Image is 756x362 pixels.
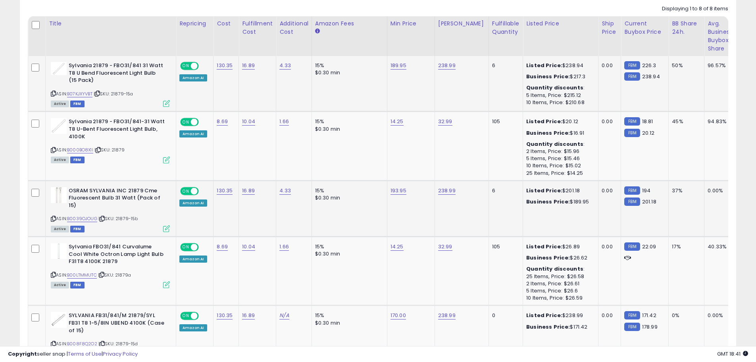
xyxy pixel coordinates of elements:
[51,243,67,259] img: 31engv3rFIL._SL40_.jpg
[526,141,592,148] div: :
[708,62,734,69] div: 96.57%
[179,324,207,331] div: Amazon AI
[492,187,517,194] div: 6
[51,282,69,288] span: All listings currently available for purchase on Amazon
[526,84,592,91] div: :
[526,170,592,177] div: 25 Items, Price: $14.25
[279,62,291,70] a: 4.33
[526,130,592,137] div: $16.91
[624,197,640,206] small: FBM
[602,62,615,69] div: 0.00
[198,63,210,70] span: OFF
[279,243,289,251] a: 1.66
[526,243,592,250] div: $26.89
[526,280,592,287] div: 2 Items, Price: $26.61
[69,312,165,336] b: SYLVANIA FB31/841/M 21879/SYL FB31 T8 1-5/8IN UBEND 4100K (Case of 15)
[624,72,640,81] small: FBM
[217,187,233,195] a: 130.35
[181,188,191,194] span: ON
[70,226,85,232] span: FBM
[642,129,655,137] span: 20.12
[526,254,570,261] b: Business Price:
[526,273,592,280] div: 25 Items, Price: $26.58
[526,254,592,261] div: $26.62
[526,73,592,80] div: $217.3
[217,19,235,28] div: Cost
[8,350,138,358] div: seller snap | |
[49,19,173,28] div: Title
[708,312,734,319] div: 0.00%
[198,188,210,194] span: OFF
[526,73,570,80] b: Business Price:
[94,147,125,153] span: | SKU: 21879
[526,187,562,194] b: Listed Price:
[68,350,102,358] a: Terms of Use
[67,272,97,279] a: B00LTMMUTC
[391,187,406,195] a: 193.95
[526,198,592,205] div: $189.95
[279,19,308,36] div: Additional Cost
[315,118,381,125] div: 15%
[526,265,583,273] b: Quantity discounts
[51,101,69,107] span: All listings currently available for purchase on Amazon
[624,129,640,137] small: FBM
[51,312,67,328] img: 2167-8c9cVL._SL40_.jpg
[438,62,456,70] a: 238.99
[51,118,170,162] div: ASIN:
[526,243,562,250] b: Listed Price:
[315,62,381,69] div: 15%
[526,118,592,125] div: $20.12
[198,244,210,251] span: OFF
[438,187,456,195] a: 238.99
[70,101,85,107] span: FBM
[526,312,592,319] div: $238.99
[526,312,562,319] b: Listed Price:
[526,155,592,162] div: 5 Items, Price: $15.46
[492,19,519,36] div: Fulfillable Quantity
[315,126,381,133] div: $0.30 min
[181,63,191,70] span: ON
[315,194,381,201] div: $0.30 min
[708,187,734,194] div: 0.00%
[217,243,228,251] a: 8.69
[315,319,381,327] div: $0.30 min
[217,62,233,70] a: 130.35
[526,198,570,205] b: Business Price:
[279,187,291,195] a: 4.33
[198,119,210,126] span: OFF
[624,311,640,319] small: FBM
[624,19,665,36] div: Current Buybox Price
[242,312,255,319] a: 16.89
[217,118,228,126] a: 8.69
[526,118,562,125] b: Listed Price:
[67,91,92,97] a: B07KJXYVBT
[526,92,592,99] div: 5 Items, Price: $215.12
[672,62,698,69] div: 50%
[526,287,592,294] div: 5 Items, Price: $26.6
[242,243,255,251] a: 10.04
[672,19,701,36] div: BB Share 24h.
[642,323,658,331] span: 178.99
[179,256,207,263] div: Amazon AI
[242,19,273,36] div: Fulfillment Cost
[526,187,592,194] div: $201.18
[602,312,615,319] div: 0.00
[642,118,653,125] span: 18.81
[624,186,640,195] small: FBM
[708,243,734,250] div: 40.33%
[51,226,69,232] span: All listings currently available for purchase on Amazon
[526,162,592,169] div: 10 Items, Price: $15.02
[8,350,37,358] strong: Copyright
[526,129,570,137] b: Business Price:
[69,187,165,211] b: OSRAM SYLVANIA INC 21879 Cme Fluorescent Bulb 31 Watt (Pack of 15)
[391,312,406,319] a: 170.00
[492,243,517,250] div: 105
[526,84,583,91] b: Quantity discounts
[602,187,615,194] div: 0.00
[69,62,165,86] b: Sylvania 21879 - FBO31/841 31 Watt T8 U Bend Fluorescent Light Bulb (15 Pack)
[438,19,485,28] div: [PERSON_NAME]
[103,350,138,358] a: Privacy Policy
[391,118,404,126] a: 14.25
[642,62,656,69] span: 226.3
[98,215,138,222] span: | SKU: 21879-15b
